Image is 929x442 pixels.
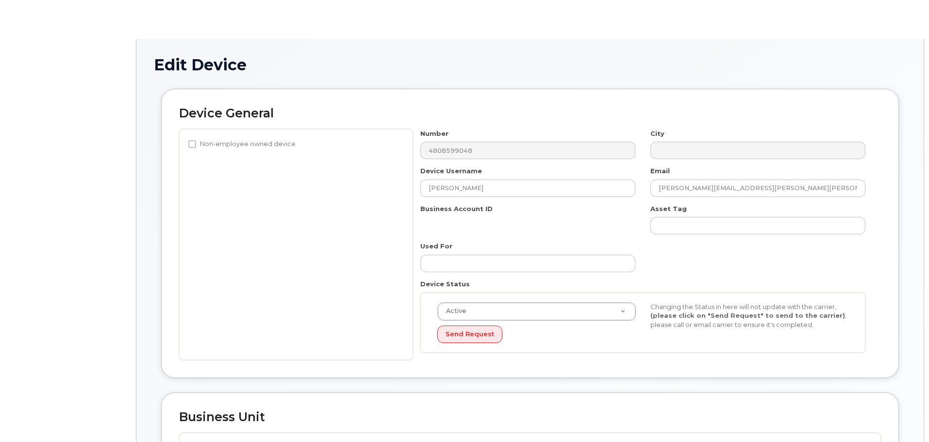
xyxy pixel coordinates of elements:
label: City [650,129,664,138]
h2: Business Unit [179,410,881,424]
label: Asset Tag [650,204,687,213]
div: Changing the Status in here will not update with the carrier, , please call or email carrier to e... [643,302,856,329]
button: Send Request [437,326,502,344]
span: Active [440,307,466,315]
h1: Edit Device [154,56,906,73]
h2: Device General [179,107,881,120]
label: Business Account ID [420,204,493,213]
a: Active [438,303,635,320]
label: Email [650,166,670,176]
label: Non-employee owned device [188,138,296,150]
label: Number [420,129,448,138]
label: Device Username [420,166,482,176]
label: Used For [420,242,452,251]
label: Device Status [420,279,470,289]
strong: (please click on "Send Request" to send to the carrier) [650,311,845,319]
input: Non-employee owned device [188,140,196,148]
